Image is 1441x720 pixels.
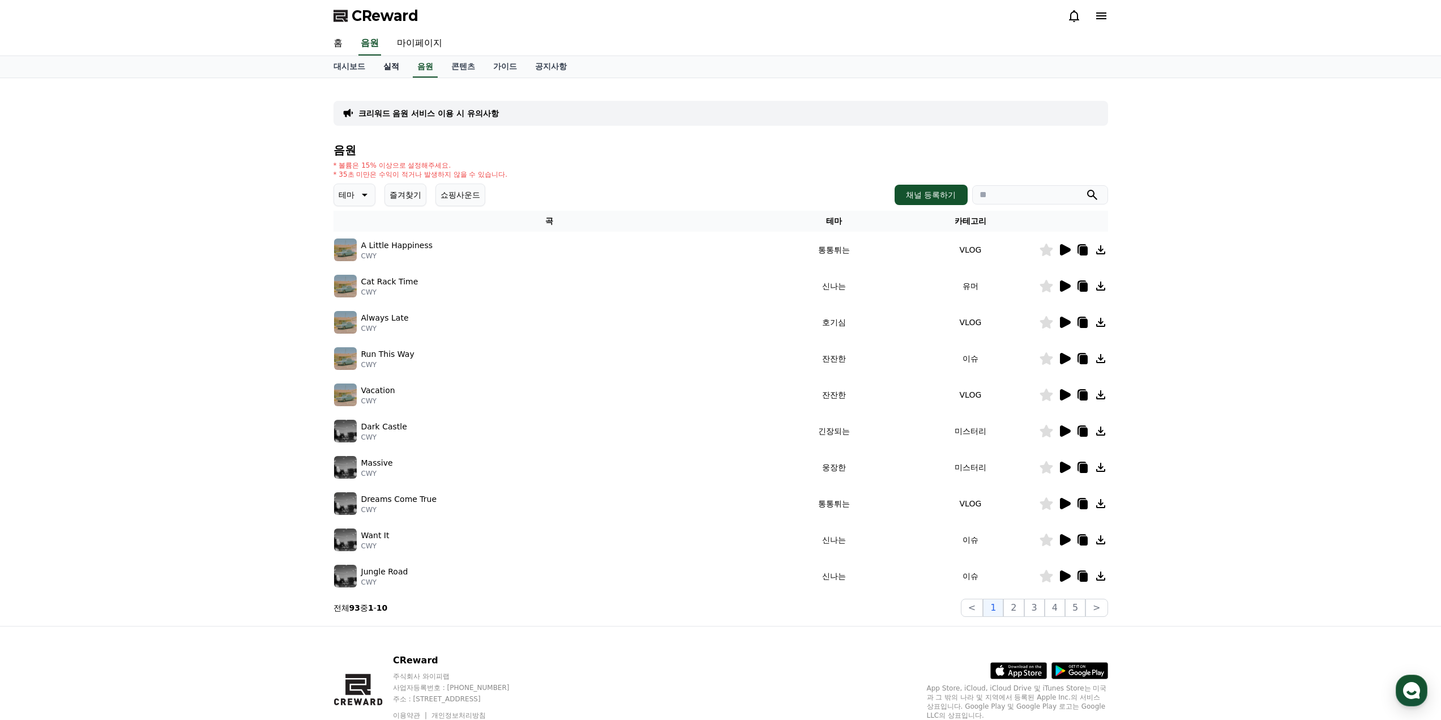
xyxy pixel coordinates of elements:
td: 이슈 [902,522,1038,558]
p: CWY [361,578,408,587]
button: > [1085,599,1108,617]
p: CWY [361,324,409,333]
td: 미스터리 [902,449,1038,485]
img: music [334,420,357,442]
p: Dreams Come True [361,493,437,505]
span: 설정 [175,376,189,385]
img: music [334,492,357,515]
td: 잔잔한 [766,377,902,413]
td: 웅장한 [766,449,902,485]
p: CWY [361,252,433,261]
img: music [334,347,357,370]
td: VLOG [902,232,1038,268]
th: 곡 [333,211,766,232]
th: 테마 [766,211,902,232]
a: 음원 [413,56,438,78]
td: 이슈 [902,558,1038,594]
td: 미스터리 [902,413,1038,449]
p: 주소 : [STREET_ADDRESS] [393,695,531,704]
img: music [334,565,357,587]
a: 콘텐츠 [442,56,484,78]
span: 홈 [36,376,42,385]
img: music [334,456,357,479]
p: 테마 [339,187,354,203]
p: Dark Castle [361,421,407,433]
a: 대화 [75,359,146,387]
span: CReward [352,7,418,25]
button: 쇼핑사운드 [435,184,485,206]
p: CWY [361,433,407,442]
td: VLOG [902,377,1038,413]
td: 유머 [902,268,1038,304]
img: music [334,529,357,551]
a: 크리워드 음원 서비스 이용 시 유의사항 [358,108,499,119]
p: CWY [361,542,390,551]
a: CReward [333,7,418,25]
td: VLOG [902,485,1038,522]
button: 3 [1024,599,1045,617]
button: 채널 등록하기 [895,185,967,205]
span: 대화 [104,377,117,386]
td: VLOG [902,304,1038,340]
td: 신나는 [766,268,902,304]
td: 통통튀는 [766,485,902,522]
p: CWY [361,397,395,406]
p: Want It [361,530,390,542]
p: App Store, iCloud, iCloud Drive 및 iTunes Store는 미국과 그 밖의 나라 및 지역에서 등록된 Apple Inc.의 서비스 상표입니다. Goo... [927,684,1108,720]
p: 주식회사 와이피랩 [393,672,531,681]
p: 사업자등록번호 : [PHONE_NUMBER] [393,683,531,692]
button: 테마 [333,184,375,206]
a: 이용약관 [393,712,429,719]
a: 음원 [358,32,381,56]
p: Run This Way [361,348,414,360]
p: CWY [361,505,437,514]
p: Jungle Road [361,566,408,578]
p: * 35초 미만은 수익이 적거나 발생하지 않을 수 있습니다. [333,170,508,179]
a: 설정 [146,359,217,387]
strong: 93 [349,603,360,612]
a: 대시보드 [324,56,374,78]
p: Vacation [361,385,395,397]
td: 긴장되는 [766,413,902,449]
p: CReward [393,654,531,667]
td: 신나는 [766,558,902,594]
img: music [334,384,357,406]
strong: 10 [377,603,387,612]
p: Cat Rack Time [361,276,418,288]
p: Always Late [361,312,409,324]
p: Massive [361,457,393,469]
img: music [334,311,357,334]
a: 실적 [374,56,408,78]
button: 2 [1003,599,1024,617]
p: CWY [361,360,414,369]
a: 공지사항 [526,56,576,78]
strong: 1 [368,603,374,612]
td: 신나는 [766,522,902,558]
td: 통통튀는 [766,232,902,268]
a: 가이드 [484,56,526,78]
td: 호기심 [766,304,902,340]
img: music [334,275,357,297]
button: 4 [1045,599,1065,617]
button: 5 [1065,599,1085,617]
button: 즐겨찾기 [384,184,426,206]
a: 홈 [324,32,352,56]
button: < [961,599,983,617]
td: 이슈 [902,340,1038,377]
a: 홈 [3,359,75,387]
h4: 음원 [333,144,1108,156]
td: 잔잔한 [766,340,902,377]
p: 전체 중 - [333,602,388,614]
a: 개인정보처리방침 [431,712,486,719]
p: * 볼륨은 15% 이상으로 설정해주세요. [333,161,508,170]
p: A Little Happiness [361,240,433,252]
img: music [334,238,357,261]
button: 1 [983,599,1003,617]
p: CWY [361,288,418,297]
a: 마이페이지 [388,32,451,56]
p: CWY [361,469,393,478]
th: 카테고리 [902,211,1038,232]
